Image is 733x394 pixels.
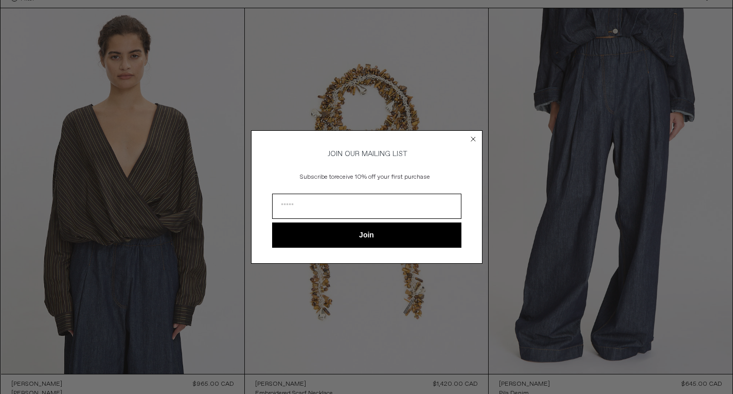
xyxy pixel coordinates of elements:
[468,134,478,144] button: Close dialog
[272,222,461,248] button: Join
[272,194,461,219] input: Email
[326,149,407,159] span: JOIN OUR MAILING LIST
[334,173,430,181] span: receive 10% off your first purchase
[300,173,334,181] span: Subscribe to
